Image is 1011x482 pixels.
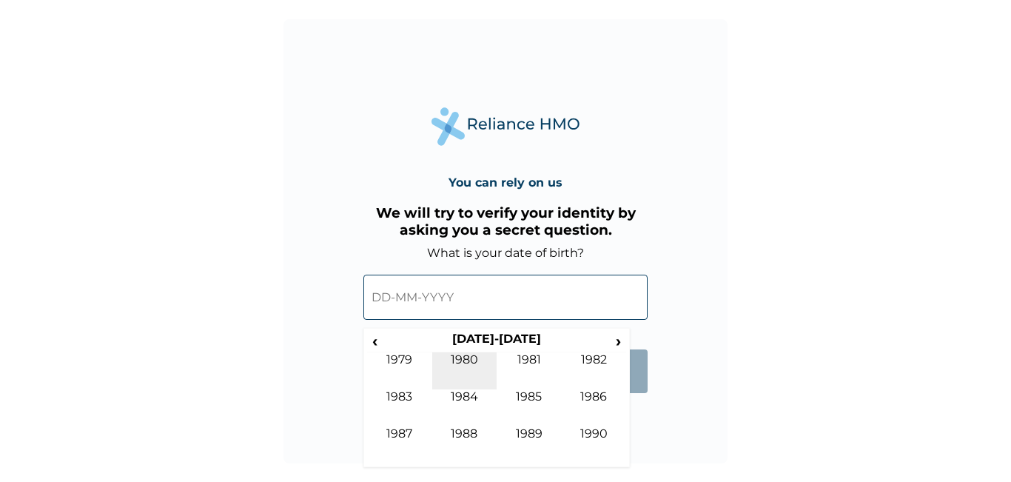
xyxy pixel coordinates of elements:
td: 1979 [367,352,432,389]
td: 1987 [367,426,432,463]
td: 1983 [367,389,432,426]
td: 1984 [432,389,497,426]
td: 1990 [562,426,627,463]
th: [DATE]-[DATE] [383,332,610,352]
td: 1985 [497,389,562,426]
span: › [611,332,627,350]
td: 1980 [432,352,497,389]
img: Reliance Health's Logo [431,107,580,145]
input: DD-MM-YYYY [363,275,648,320]
td: 1989 [497,426,562,463]
td: 1981 [497,352,562,389]
h3: We will try to verify your identity by asking you a secret question. [363,204,648,238]
td: 1982 [562,352,627,389]
span: ‹ [367,332,383,350]
label: What is your date of birth? [427,246,584,260]
td: 1988 [432,426,497,463]
h4: You can rely on us [449,175,562,190]
td: 1986 [562,389,627,426]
